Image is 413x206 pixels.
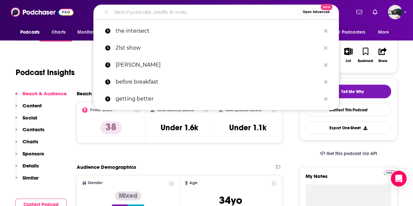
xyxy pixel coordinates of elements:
[300,8,333,16] button: Open AdvancedNew
[52,28,66,37] span: Charts
[47,26,70,39] a: Charts
[100,121,122,134] p: 38
[23,175,39,181] p: Similar
[16,68,75,77] h1: Podcast Insights
[16,26,48,39] button: open menu
[314,146,382,162] a: Get this podcast via API
[23,138,38,145] p: Charts
[11,6,73,18] img: Podchaser - Follow, Share and Rate Podcasts
[93,56,339,73] a: [PERSON_NAME]
[15,126,44,138] button: Contacts
[73,26,109,39] button: open menu
[306,85,391,98] button: tell me why sparkleTell Me Why
[23,163,39,169] p: Details
[189,181,198,185] span: Age
[303,10,330,14] span: Open Advanced
[20,28,40,37] span: Podcasts
[384,170,395,175] img: Podchaser Pro
[388,5,402,19] button: Show profile menu
[374,43,391,67] button: Share
[23,103,42,109] p: Content
[354,7,365,18] a: Show notifications dropdown
[15,175,39,187] button: Similar
[23,115,37,121] p: Social
[15,115,37,127] button: Social
[23,90,67,97] p: Reach & Audience
[341,89,364,94] span: Tell Me Why
[346,59,351,63] div: List
[357,43,374,67] button: Bookmark
[93,23,339,40] a: the intersect
[306,121,391,134] button: Export One-Sheet
[330,26,375,39] button: open menu
[306,173,391,184] label: My Notes
[116,23,321,40] p: the intersect
[378,28,389,37] span: More
[391,171,406,186] div: Open Intercom Messenger
[334,28,365,37] span: For Podcasters
[15,151,44,163] button: Sponsors
[15,103,42,115] button: Content
[93,90,339,107] a: getting better
[373,26,397,39] button: open menu
[93,73,339,90] a: before breakfast
[306,103,391,116] a: Contact This Podcast
[229,123,266,133] h3: Under 1.1k
[116,73,321,90] p: before breakfast
[388,5,402,19] span: Logged in as fsg.publicity
[157,108,194,112] h2: Total Monthly Listens
[370,7,380,18] a: Show notifications dropdown
[77,90,92,97] h2: Reach
[384,169,395,175] a: Pro website
[15,163,39,175] button: Details
[378,59,387,63] div: Share
[161,123,198,133] h3: Under 1.6k
[23,151,44,157] p: Sponsors
[93,40,339,56] a: 21st show
[326,151,377,156] span: Get this podcast via API
[116,56,321,73] p: dennis anyone
[23,126,44,133] p: Contacts
[226,108,262,112] h2: New Episode Listens
[15,90,67,103] button: Reach & Audience
[116,40,321,56] p: 21st show
[77,28,101,37] span: Monitoring
[77,164,136,170] h2: Audience Demographics
[358,59,373,63] div: Bookmark
[15,138,38,151] button: Charts
[115,191,141,200] div: Mixed
[111,7,300,17] input: Search podcasts, credits, & more...
[90,108,116,112] h2: Power Score™
[340,43,357,67] button: List
[93,5,339,20] div: Search podcasts, credits, & more...
[388,5,402,19] img: User Profile
[321,4,332,10] span: New
[116,90,321,107] p: getting better
[88,181,103,185] span: Gender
